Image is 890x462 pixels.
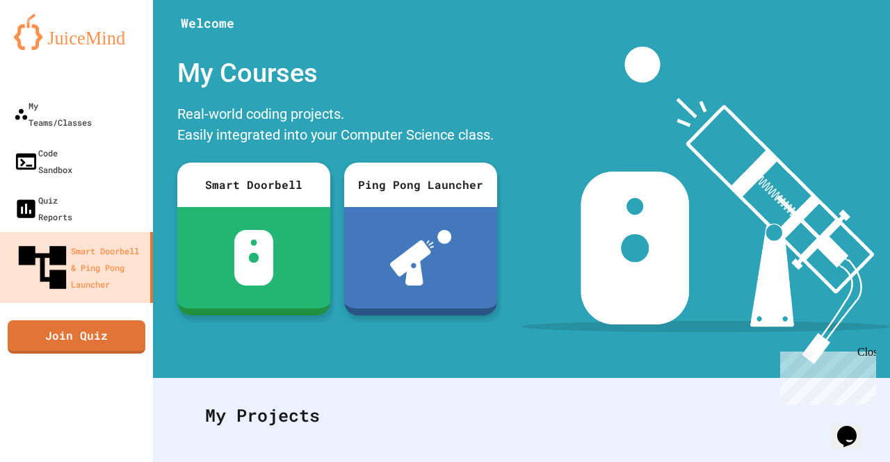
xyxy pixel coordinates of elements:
[234,230,274,286] img: sdb-white.svg
[177,163,330,207] div: Smart Doorbell
[832,406,876,448] iframe: chat widget
[14,14,139,50] img: logo-orange.svg
[344,163,497,207] div: Ping Pong Launcher
[170,100,504,152] div: Real-world coding projects. Easily integrated into your Computer Science class.
[191,388,852,443] div: My Projects
[170,47,504,100] div: My Courses
[8,320,145,354] a: Join Quiz
[14,97,92,131] div: My Teams/Classes
[521,47,890,364] img: banner-image-my-projects.png
[6,6,96,88] div: Chat with us now!Close
[14,192,72,225] div: Quiz Reports
[14,239,145,296] div: Smart Doorbell & Ping Pong Launcher
[14,145,72,178] div: Code Sandbox
[775,346,876,405] iframe: chat widget
[390,230,452,286] img: ppl-with-ball.png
